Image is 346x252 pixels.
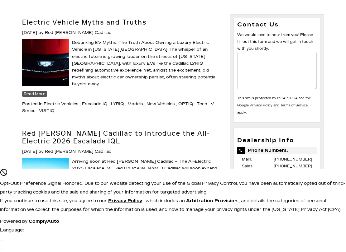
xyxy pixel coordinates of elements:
[22,91,47,97] a: Read More
[38,30,44,35] span: by
[22,30,37,35] span: [DATE]
[44,101,79,106] a: Electric Vehicles
[242,164,253,168] span: Sales:
[82,101,108,106] a: Escalade IQ
[186,198,238,203] strong: Arbitration Provision
[147,101,175,106] a: New Vehicles
[22,149,37,154] span: [DATE]
[22,18,147,26] a: Electric Vehicle Myths and Truths
[39,108,55,113] a: VISTIQ
[22,158,220,199] p: Arriving soon at Red [PERSON_NAME] Cadillac – The All-Electric 2026 Escalade IQL Red [PERSON_NAME...
[280,104,308,107] a: Terms of Service
[108,198,143,203] a: Privacy Policy
[237,33,313,51] span: We would love to hear from you! Please fill out this form and we will get in touch with you shortly.
[45,30,111,35] a: Red [PERSON_NAME] Cadillac
[22,129,210,145] a: Red [PERSON_NAME] Cadillac to Introduce the All-Electric 2026 Escalade IQL
[45,149,111,154] a: Red [PERSON_NAME] Cadillac
[127,101,143,106] a: Models
[250,104,272,107] a: Privacy Policy
[22,100,220,114] div: Posted in , , , , , , , ,
[108,198,142,203] u: Privacy Policy
[237,138,317,144] h3: Dealership Info
[274,157,312,161] a: [PHONE_NUMBER]
[237,147,317,154] span: Phone Numbers:
[197,101,207,106] a: Tech
[237,21,317,28] h3: Contact Us
[38,149,44,154] span: by
[237,96,311,114] small: This site is protected by reCAPTCHA and the Google and apply.
[242,157,252,161] span: Main:
[22,39,220,87] p: Debunking EV Myths: The Truth About Owning a Luxury Electric Vehicle in [US_STATE][GEOGRAPHIC_DAT...
[178,101,193,106] a: OPTIQ
[274,164,312,168] a: [PHONE_NUMBER]
[111,101,124,106] a: LYRIQ
[29,219,59,224] a: ComplyAuto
